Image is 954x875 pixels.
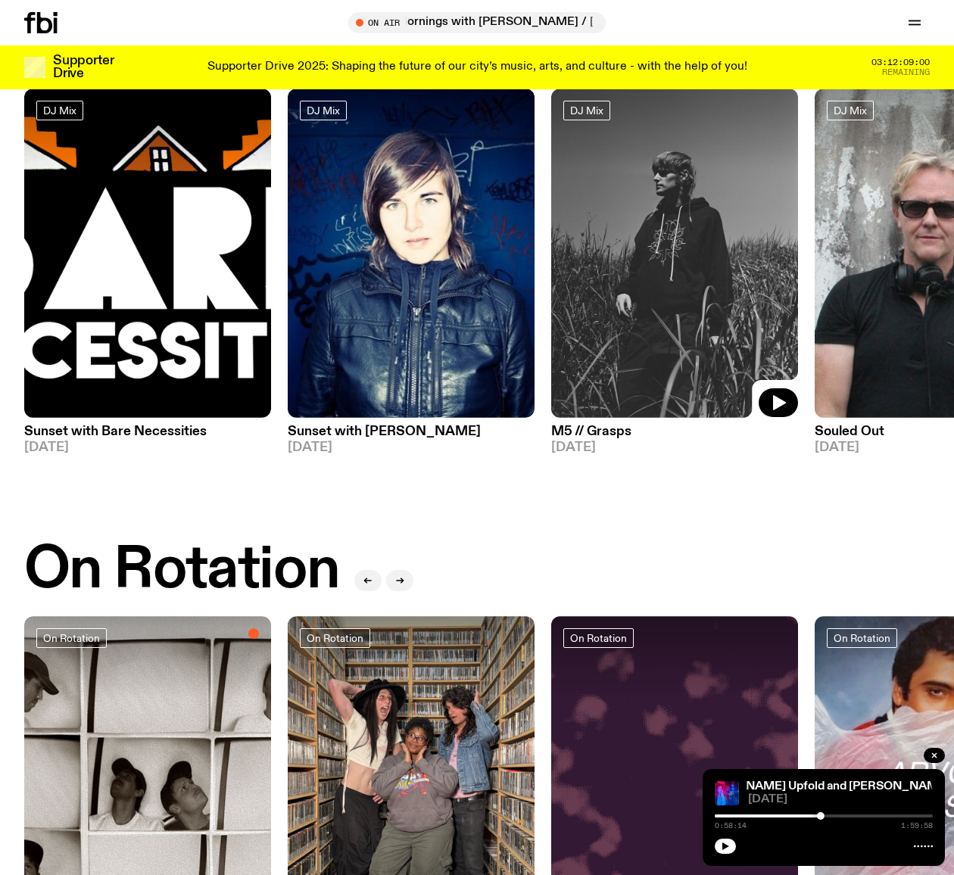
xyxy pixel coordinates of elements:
span: DJ Mix [834,104,867,116]
span: On Rotation [834,633,890,644]
span: On Rotation [307,633,363,644]
span: DJ Mix [307,104,340,116]
span: 0:58:14 [715,822,747,830]
h3: M5 // Grasps [551,425,798,438]
a: DJ Mix [563,101,610,120]
h3: Sunset with Bare Necessities [24,425,271,438]
a: On Rotation [563,628,634,648]
span: [DATE] [551,441,798,454]
span: [DATE] [24,441,271,454]
h3: Supporter Drive [53,54,114,80]
a: Sunset with [PERSON_NAME][DATE] [288,418,535,454]
a: DJ Mix [36,101,83,120]
p: Supporter Drive 2025: Shaping the future of our city’s music, arts, and culture - with the help o... [207,61,747,74]
img: Labyrinth [715,781,739,805]
a: DJ Mix [827,101,874,120]
a: Sunset with Bare Necessities[DATE] [24,418,271,454]
span: On Rotation [570,633,627,644]
span: 1:59:58 [901,822,933,830]
span: On Rotation [43,633,100,644]
button: On AirMornings with [PERSON_NAME] / [PERSON_NAME] [PERSON_NAME] and mmilton interview [348,12,606,33]
h2: On Rotation [24,542,339,599]
span: [DATE] [288,441,535,454]
span: Remaining [882,68,930,76]
a: On Rotation [300,628,370,648]
a: DJ Mix [300,101,347,120]
span: DJ Mix [570,104,603,116]
a: On Rotation [36,628,107,648]
span: 03:12:09:00 [871,58,930,67]
img: Bare Necessities [24,89,271,418]
span: DJ Mix [43,104,76,116]
h3: Sunset with [PERSON_NAME] [288,425,535,438]
a: M5 // Grasps[DATE] [551,418,798,454]
a: On Rotation [827,628,897,648]
span: [DATE] [748,794,933,805]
